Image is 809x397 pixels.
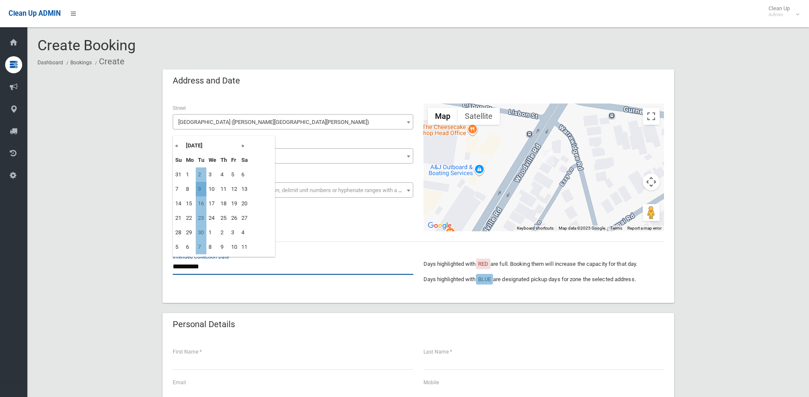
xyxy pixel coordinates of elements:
[229,196,239,211] td: 19
[428,108,458,125] button: Show street map
[478,261,488,267] span: RED
[206,196,218,211] td: 17
[218,211,229,225] td: 25
[423,259,664,269] p: Days highlighted with are full. Booking them will increase the capacity for that day.
[423,274,664,285] p: Days highlighted with are designated pickup days for zone the selected address.
[196,240,206,254] td: 7
[218,182,229,196] td: 11
[196,196,206,211] td: 16
[764,5,798,18] span: Clean Up
[239,138,250,153] th: »
[643,204,660,221] button: Drag Pegman onto the map to open Street View
[206,211,218,225] td: 24
[184,211,196,225] td: 22
[643,173,660,190] button: Map camera controls
[426,220,454,231] a: Open this area in Google Maps (opens a new window)
[206,153,218,167] th: We
[184,225,196,240] td: 29
[239,196,250,211] td: 20
[38,37,136,54] span: Create Booking
[426,220,454,231] img: Google
[517,225,554,231] button: Keyboard shortcuts
[239,153,250,167] th: Sa
[610,226,622,230] a: Terms (opens in new tab)
[239,167,250,182] td: 6
[38,60,63,66] a: Dashboard
[218,153,229,167] th: Th
[184,240,196,254] td: 6
[229,211,239,225] td: 26
[178,187,417,193] span: Select the unit number from the dropdown, delimit unit numbers or hyphenate ranges with a comma
[218,225,229,240] td: 2
[196,167,206,182] td: 2
[173,225,184,240] td: 28
[206,182,218,196] td: 10
[184,196,196,211] td: 15
[70,60,92,66] a: Bookings
[239,225,250,240] td: 4
[93,54,125,69] li: Create
[768,12,790,18] small: Admin
[229,167,239,182] td: 5
[627,226,661,230] a: Report a map error
[229,153,239,167] th: Fr
[196,225,206,240] td: 30
[543,150,554,164] div: 113 Woodville Road, CHESTER HILL NSW 2162
[173,211,184,225] td: 21
[229,225,239,240] td: 3
[239,240,250,254] td: 11
[229,240,239,254] td: 10
[173,114,413,129] span: Woodville Road (CHESTER HILL 2162)
[162,72,250,89] header: Address and Date
[239,211,250,225] td: 27
[173,153,184,167] th: Su
[206,167,218,182] td: 3
[218,167,229,182] td: 4
[173,182,184,196] td: 7
[175,116,411,128] span: Woodville Road (CHESTER HILL 2162)
[184,167,196,182] td: 1
[229,182,239,196] td: 12
[173,138,184,153] th: «
[9,9,61,17] span: Clean Up ADMIN
[206,240,218,254] td: 8
[196,153,206,167] th: Tu
[173,196,184,211] td: 14
[218,240,229,254] td: 9
[175,150,411,162] span: 113
[239,182,250,196] td: 13
[196,211,206,225] td: 23
[173,167,184,182] td: 31
[458,108,500,125] button: Show satellite imagery
[218,196,229,211] td: 18
[206,225,218,240] td: 1
[643,108,660,125] button: Toggle fullscreen view
[184,182,196,196] td: 8
[559,226,605,230] span: Map data ©2025 Google
[173,240,184,254] td: 5
[184,153,196,167] th: Mo
[162,316,245,333] header: Personal Details
[184,138,239,153] th: [DATE]
[173,148,413,164] span: 113
[478,276,491,282] span: BLUE
[196,182,206,196] td: 9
